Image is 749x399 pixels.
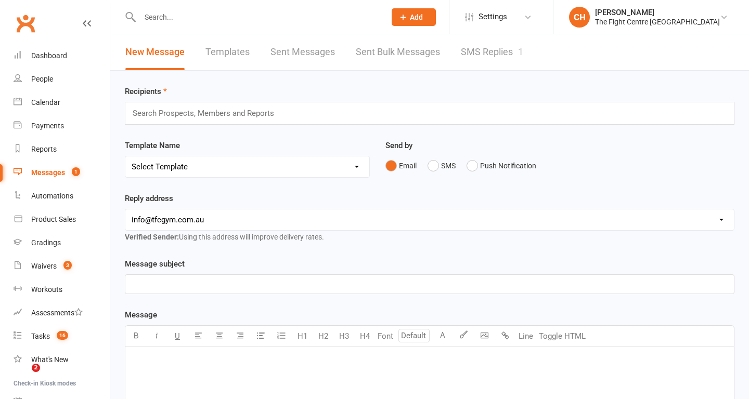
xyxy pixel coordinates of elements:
label: Template Name [125,139,180,152]
div: Reports [31,145,57,153]
input: Default [398,329,430,342]
a: Dashboard [14,44,110,68]
span: 16 [57,331,68,340]
button: Add [392,8,436,26]
div: What's New [31,355,69,364]
a: Payments [14,114,110,138]
div: Dashboard [31,51,67,60]
a: Tasks 16 [14,325,110,348]
label: Reply address [125,192,173,205]
span: Settings [479,5,507,29]
button: H3 [333,326,354,347]
a: What's New [14,348,110,371]
button: Toggle HTML [536,326,588,347]
div: Product Sales [31,215,76,223]
span: U [175,331,180,341]
input: Search Prospects, Members and Reports [132,107,284,120]
button: Line [515,326,536,347]
a: Assessments [14,301,110,325]
button: SMS [428,156,456,176]
span: 2 [32,364,40,372]
a: Sent Messages [270,34,335,70]
div: The Fight Centre [GEOGRAPHIC_DATA] [595,17,720,26]
a: Product Sales [14,208,110,231]
span: 3 [63,261,72,270]
div: [PERSON_NAME] [595,8,720,17]
div: CH [569,7,590,28]
a: New Message [125,34,185,70]
a: SMS Replies1 [461,34,523,70]
div: Messages [31,168,65,177]
div: People [31,75,53,83]
div: Automations [31,192,73,200]
input: Search... [137,10,378,24]
div: 1 [518,46,523,57]
div: Calendar [31,98,60,107]
div: Payments [31,122,64,130]
div: Waivers [31,262,57,270]
div: Assessments [31,309,83,317]
label: Recipients [125,85,167,98]
span: Using this address will improve delivery rates. [125,233,324,241]
button: Font [375,326,396,347]
strong: Verified Sender: [125,233,179,241]
a: Reports [14,138,110,161]
label: Message subject [125,258,185,270]
button: Email [385,156,417,176]
div: Workouts [31,285,62,294]
button: H4 [354,326,375,347]
a: People [14,68,110,91]
div: Gradings [31,238,61,247]
a: Clubworx [12,10,38,36]
button: H1 [292,326,313,347]
a: Waivers 3 [14,255,110,278]
button: U [167,326,188,347]
button: Push Notification [467,156,536,176]
a: Templates [205,34,250,70]
label: Message [125,309,157,321]
a: Automations [14,184,110,208]
span: Add [410,13,423,21]
iframe: Intercom live chat [10,364,35,389]
button: A [432,326,453,347]
label: Send by [385,139,412,152]
a: Sent Bulk Messages [356,34,440,70]
button: H2 [313,326,333,347]
a: Messages 1 [14,161,110,184]
div: Tasks [31,332,50,340]
span: 1 [72,167,80,176]
a: Calendar [14,91,110,114]
a: Workouts [14,278,110,301]
a: Gradings [14,231,110,255]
